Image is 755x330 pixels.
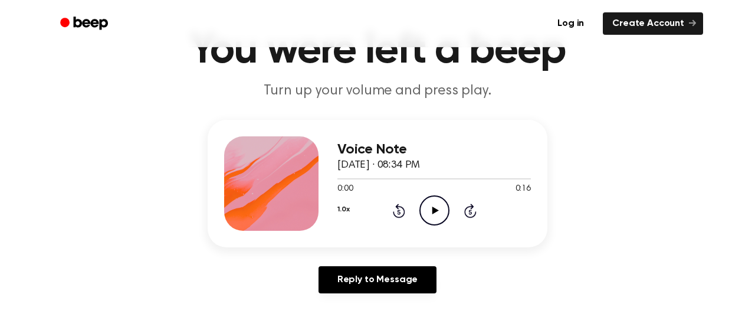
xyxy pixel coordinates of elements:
a: Reply to Message [319,266,436,293]
p: Turn up your volume and press play. [151,81,604,101]
span: [DATE] · 08:34 PM [337,160,420,171]
h1: You were left a beep [75,30,679,72]
span: 0:16 [516,183,531,195]
button: 1.0x [337,200,349,220]
a: Create Account [603,12,703,35]
h3: Voice Note [337,142,531,158]
span: 0:00 [337,183,353,195]
a: Log in [546,10,596,37]
a: Beep [52,12,119,35]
